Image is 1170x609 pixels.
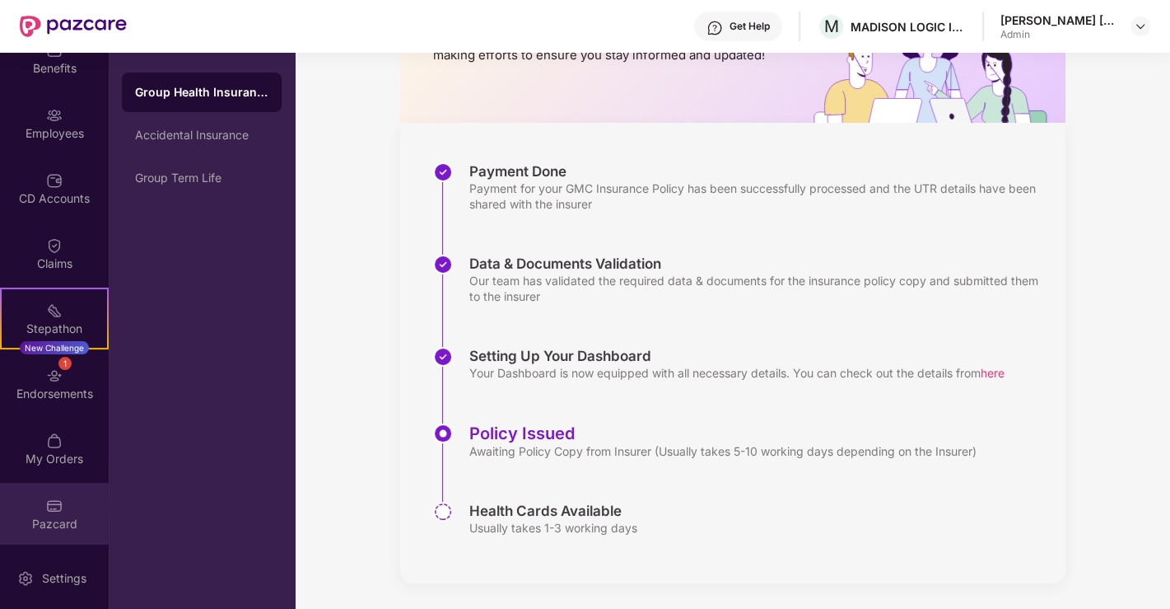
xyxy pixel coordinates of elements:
div: Admin [1000,28,1116,41]
img: svg+xml;base64,PHN2ZyBpZD0iUGF6Y2FyZCIgeG1sbnM9Imh0dHA6Ly93d3cudzMub3JnLzIwMDAvc3ZnIiB3aWR0aD0iMj... [46,498,63,514]
img: svg+xml;base64,PHN2ZyBpZD0iU3RlcC1Eb25lLTMyeDMyIiB4bWxucz0iaHR0cDovL3d3dy53My5vcmcvMjAwMC9zdmciIH... [433,347,453,367]
span: M [824,16,839,36]
img: svg+xml;base64,PHN2ZyBpZD0iQ0RfQWNjb3VudHMiIGRhdGEtbmFtZT0iQ0QgQWNjb3VudHMiIHhtbG5zPSJodHRwOi8vd3... [46,172,63,189]
div: Group Term Life [135,171,268,185]
div: [PERSON_NAME] [PERSON_NAME] [1000,12,1116,28]
div: Payment Done [469,162,1049,180]
img: svg+xml;base64,PHN2ZyBpZD0iRW5kb3JzZW1lbnRzIiB4bWxucz0iaHR0cDovL3d3dy53My5vcmcvMjAwMC9zdmciIHdpZH... [46,368,63,384]
div: Our team has validated the required data & documents for the insurance policy copy and submitted ... [469,273,1049,304]
img: svg+xml;base64,PHN2ZyBpZD0iU2V0dGluZy0yMHgyMCIgeG1sbnM9Imh0dHA6Ly93d3cudzMub3JnLzIwMDAvc3ZnIiB3aW... [17,570,34,587]
div: Group Health Insurance [135,84,268,101]
div: 1 [58,357,72,370]
div: MADISON LOGIC INDIA PRIVATE LIMITED [851,19,966,35]
img: svg+xml;base64,PHN2ZyBpZD0iRW1wbG95ZWVzIiB4bWxucz0iaHR0cDovL3d3dy53My5vcmcvMjAwMC9zdmciIHdpZHRoPS... [46,107,63,124]
div: Get Help [730,20,770,33]
div: Stepathon [2,321,107,337]
div: New Challenge [20,341,89,354]
div: Health Cards Available [469,502,637,520]
img: svg+xml;base64,PHN2ZyBpZD0iRHJvcGRvd24tMzJ4MzIiIHhtbG5zPSJodHRwOi8vd3d3LnczLm9yZy8yMDAwL3N2ZyIgd2... [1134,20,1147,33]
img: svg+xml;base64,PHN2ZyBpZD0iU3RlcC1Eb25lLTMyeDMyIiB4bWxucz0iaHR0cDovL3d3dy53My5vcmcvMjAwMC9zdmciIH... [433,162,453,182]
img: hrOnboarding [813,19,1065,123]
div: Policy Issued [469,424,977,443]
img: svg+xml;base64,PHN2ZyBpZD0iSGVscC0zMngzMiIgeG1sbnM9Imh0dHA6Ly93d3cudzMub3JnLzIwMDAvc3ZnIiB3aWR0aD... [706,20,723,36]
img: New Pazcare Logo [20,16,127,37]
img: svg+xml;base64,PHN2ZyBpZD0iU3RlcC1BY3RpdmUtMzJ4MzIiIHhtbG5zPSJodHRwOi8vd3d3LnczLm9yZy8yMDAwL3N2Zy... [433,424,453,443]
img: svg+xml;base64,PHN2ZyBpZD0iQ2xhaW0iIHhtbG5zPSJodHRwOi8vd3d3LnczLm9yZy8yMDAwL3N2ZyIgd2lkdGg9IjIwIi... [46,237,63,254]
div: Accidental Insurance [135,129,268,142]
span: here [981,366,1005,380]
div: Setting Up Your Dashboard [469,347,1005,365]
div: Awaiting Policy Copy from Insurer (Usually takes 5-10 working days depending on the Insurer) [469,443,977,459]
div: Data & Documents Validation [469,255,1049,273]
img: svg+xml;base64,PHN2ZyBpZD0iU3RlcC1QZW5kaW5nLTMyeDMyIiB4bWxucz0iaHR0cDovL3d3dy53My5vcmcvMjAwMC9zdm... [433,502,453,522]
div: Usually takes 1-3 working days [469,520,637,536]
img: svg+xml;base64,PHN2ZyB4bWxucz0iaHR0cDovL3d3dy53My5vcmcvMjAwMC9zdmciIHdpZHRoPSIyMSIgaGVpZ2h0PSIyMC... [46,302,63,319]
div: Payment for your GMC Insurance Policy has been successfully processed and the UTR details have be... [469,180,1049,212]
img: svg+xml;base64,PHN2ZyBpZD0iTXlfT3JkZXJzIiBkYXRhLW5hbWU9Ik15IE9yZGVycyIgeG1sbnM9Imh0dHA6Ly93d3cudz... [46,433,63,449]
div: Settings [37,570,91,587]
div: Your Dashboard is now equipped with all necessary details. You can check out the details from [469,365,1005,381]
img: svg+xml;base64,PHN2ZyBpZD0iU3RlcC1Eb25lLTMyeDMyIiB4bWxucz0iaHR0cDovL3d3dy53My5vcmcvMjAwMC9zdmciIH... [433,255,453,274]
